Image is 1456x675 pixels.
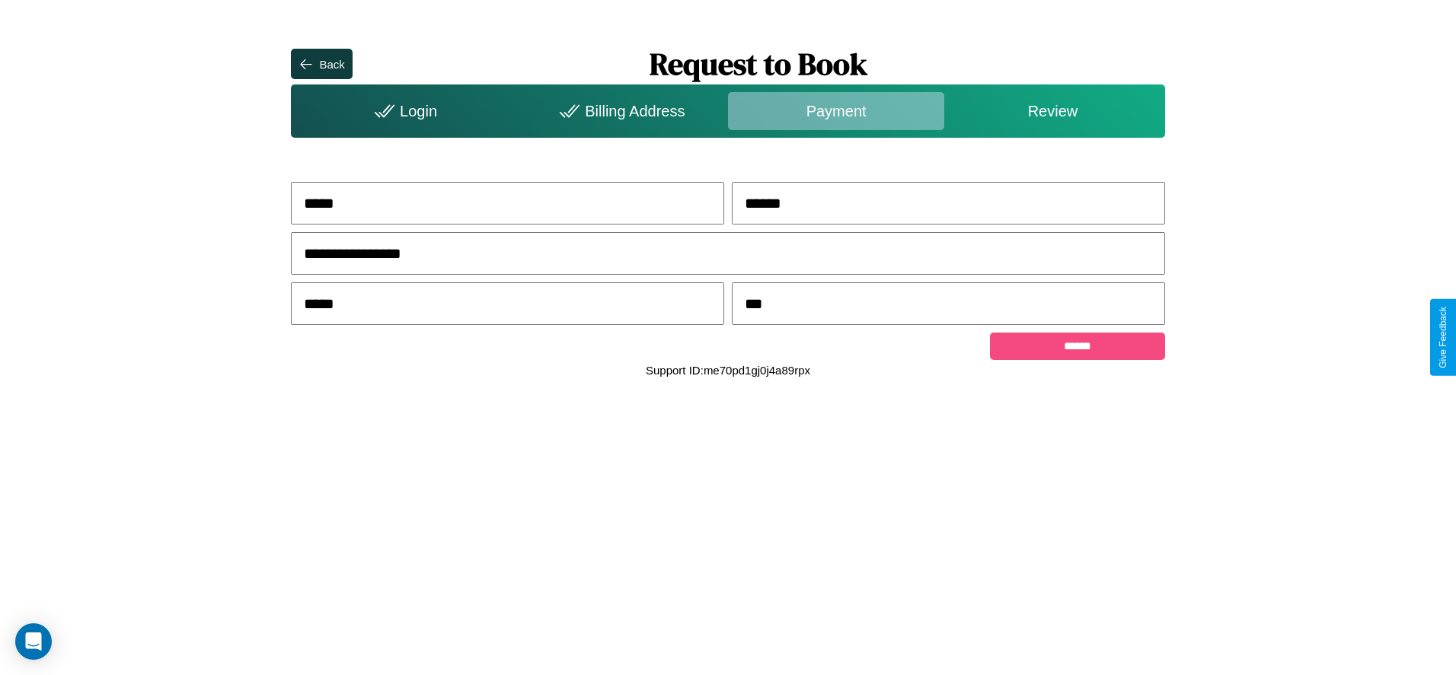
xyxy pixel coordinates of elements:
div: Back [319,58,344,71]
div: Give Feedback [1438,307,1448,368]
div: Billing Address [512,92,728,130]
div: Payment [728,92,944,130]
div: Open Intercom Messenger [15,623,52,660]
h1: Request to Book [353,43,1165,84]
button: Back [291,49,352,79]
p: Support ID: me70pd1gj0j4a89rpx [646,360,810,380]
div: Review [944,92,1161,130]
div: Login [295,92,511,130]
